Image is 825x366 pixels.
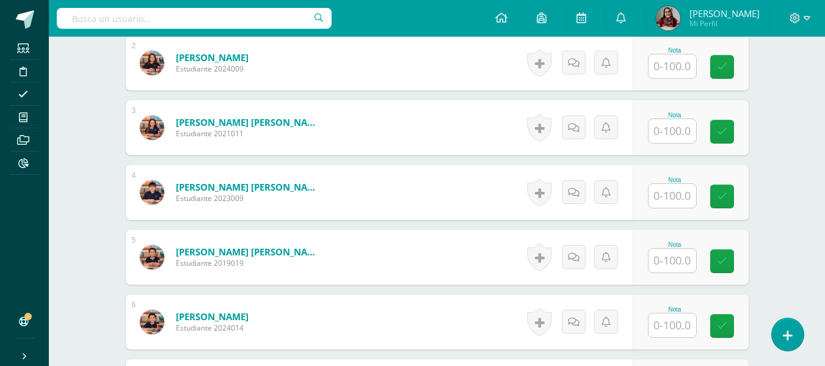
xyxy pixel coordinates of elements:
img: 8fce02cf4702ce6f48d1cfa5133fe068.png [140,310,164,334]
input: Busca un usuario... [57,8,332,29]
input: 0-100.0 [649,184,696,208]
span: [PERSON_NAME] [689,7,760,20]
span: Estudiante 2024014 [176,323,249,333]
img: 46169a4e1ae4257536ff09968dda7b3a.png [140,51,164,75]
input: 0-100.0 [649,249,696,273]
input: 0-100.0 [649,119,696,143]
img: f0afc62515899e846c7bf46fc47ee171.png [140,115,164,140]
span: Estudiante 2019019 [176,258,322,268]
div: Nota [648,241,702,248]
a: [PERSON_NAME] [176,310,249,323]
span: Mi Perfil [689,18,760,29]
img: a2df39c609df4212a135df2443e2763c.png [656,6,680,31]
img: 360feac8714cfaf4b175592785fcc6f5.png [140,180,164,205]
input: 0-100.0 [649,313,696,337]
a: [PERSON_NAME] [PERSON_NAME] [176,116,322,128]
a: [PERSON_NAME] [PERSON_NAME] [176,246,322,258]
a: [PERSON_NAME] [PERSON_NAME] [176,181,322,193]
span: Estudiante 2023009 [176,193,322,203]
div: Nota [648,112,702,119]
input: 0-100.0 [649,54,696,78]
span: Estudiante 2024009 [176,64,249,74]
div: Nota [648,177,702,183]
div: Nota [648,306,702,313]
a: [PERSON_NAME] [176,51,249,64]
img: bdd7fe6510d2f0991720a9482e512380.png [140,245,164,269]
span: Estudiante 2021011 [176,128,322,139]
div: Nota [648,47,702,54]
